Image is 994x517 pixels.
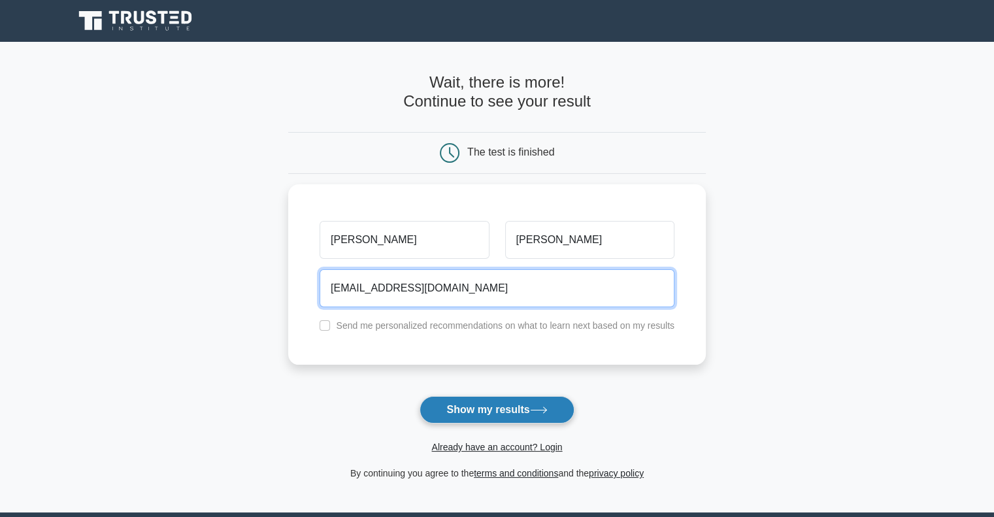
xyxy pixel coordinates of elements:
input: First name [320,221,489,259]
button: Show my results [420,396,574,424]
a: terms and conditions [474,468,558,478]
div: The test is finished [467,146,554,158]
h4: Wait, there is more! Continue to see your result [288,73,706,111]
label: Send me personalized recommendations on what to learn next based on my results [336,320,674,331]
div: By continuing you agree to the and the [280,465,714,481]
input: Email [320,269,674,307]
a: Already have an account? Login [431,442,562,452]
a: privacy policy [589,468,644,478]
input: Last name [505,221,674,259]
